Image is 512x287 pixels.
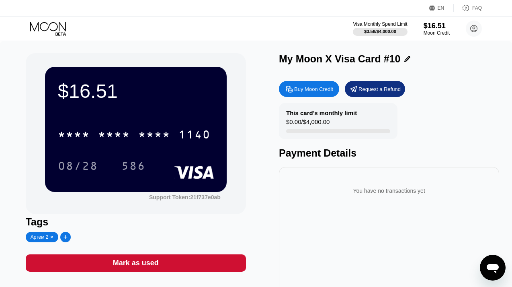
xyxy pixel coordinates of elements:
[364,29,396,34] div: $3.58 / $4,000.00
[149,194,221,200] div: Support Token:21f737e0ab
[353,21,407,36] div: Visa Monthly Spend Limit$3.58/$4,000.00
[429,4,454,12] div: EN
[424,30,450,36] div: Moon Credit
[353,21,407,27] div: Visa Monthly Spend Limit
[358,86,401,93] div: Request a Refund
[472,5,482,11] div: FAQ
[279,81,339,97] div: Buy Moon Credit
[178,129,211,142] div: 1140
[438,5,444,11] div: EN
[58,80,214,102] div: $16.51
[424,22,450,30] div: $16.51
[31,234,49,240] div: Артем 2
[454,4,482,12] div: FAQ
[285,180,493,202] div: You have no transactions yet
[58,161,98,173] div: 08/28
[480,255,506,281] iframe: Кнопка запуска окна обмена сообщениями
[294,86,333,93] div: Buy Moon Credit
[286,118,330,129] div: $0.00 / $4,000.00
[52,156,104,176] div: 08/28
[345,81,405,97] div: Request a Refund
[279,53,400,65] div: My Moon X Visa Card #10
[26,254,246,272] div: Mark as used
[279,147,499,159] div: Payment Details
[113,258,159,268] div: Mark as used
[424,22,450,36] div: $16.51Moon Credit
[149,194,221,200] div: Support Token: 21f737e0ab
[121,161,145,173] div: 586
[286,109,357,116] div: This card’s monthly limit
[115,156,152,176] div: 586
[26,216,246,228] div: Tags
